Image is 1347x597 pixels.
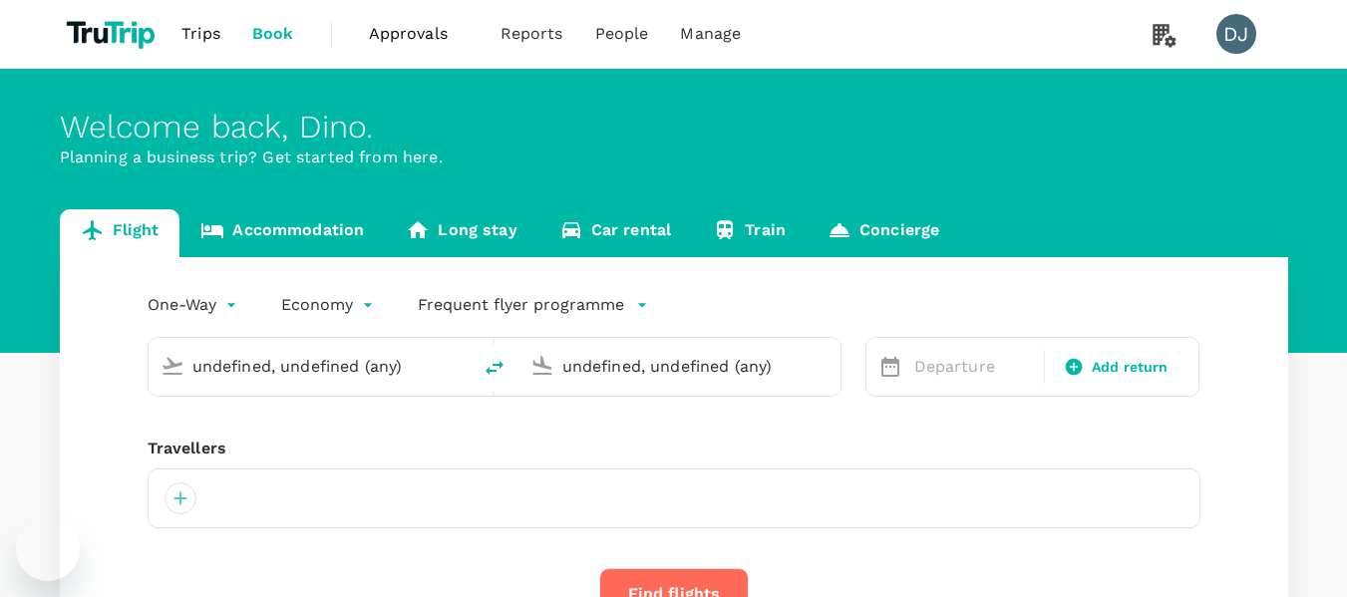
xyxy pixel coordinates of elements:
[827,364,831,368] button: Open
[16,517,80,581] iframe: Button to launch messaging window
[418,293,624,317] p: Frequent flyer programme
[680,22,741,46] span: Manage
[192,351,429,382] input: Depart from
[562,351,799,382] input: Going to
[369,22,469,46] span: Approvals
[60,109,1288,146] div: Welcome back , Dino .
[252,22,294,46] span: Book
[385,209,537,257] a: Long stay
[148,437,1200,460] div: Travellers
[281,289,378,321] div: Economy
[595,22,649,46] span: People
[60,209,180,257] a: Flight
[60,146,1288,169] p: Planning a business trip? Get started from here.
[60,12,167,56] img: TruTrip logo
[179,209,385,257] a: Accommodation
[418,293,648,317] button: Frequent flyer programme
[471,344,518,392] button: delete
[914,355,1032,379] p: Departure
[1092,357,1169,378] span: Add return
[807,209,960,257] a: Concierge
[148,289,241,321] div: One-Way
[1216,14,1256,54] div: DJ
[538,209,693,257] a: Car rental
[181,22,220,46] span: Trips
[457,364,461,368] button: Open
[501,22,563,46] span: Reports
[692,209,807,257] a: Train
